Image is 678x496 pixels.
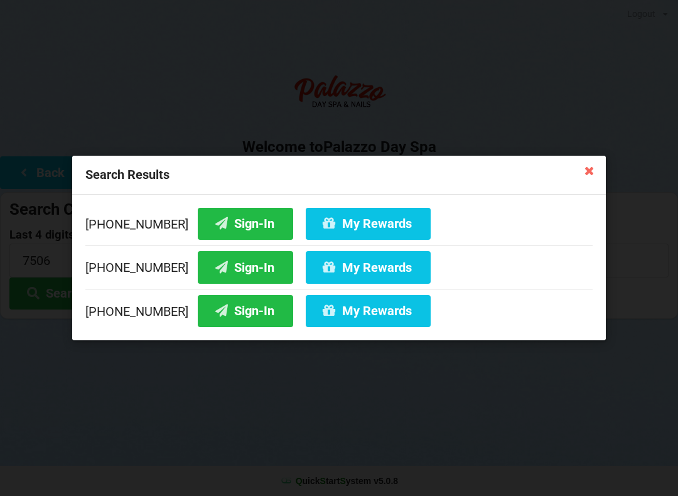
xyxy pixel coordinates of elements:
[306,208,431,240] button: My Rewards
[306,295,431,327] button: My Rewards
[306,251,431,283] button: My Rewards
[198,208,293,240] button: Sign-In
[85,289,593,327] div: [PHONE_NUMBER]
[85,208,593,245] div: [PHONE_NUMBER]
[85,245,593,289] div: [PHONE_NUMBER]
[72,156,606,195] div: Search Results
[198,295,293,327] button: Sign-In
[198,251,293,283] button: Sign-In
